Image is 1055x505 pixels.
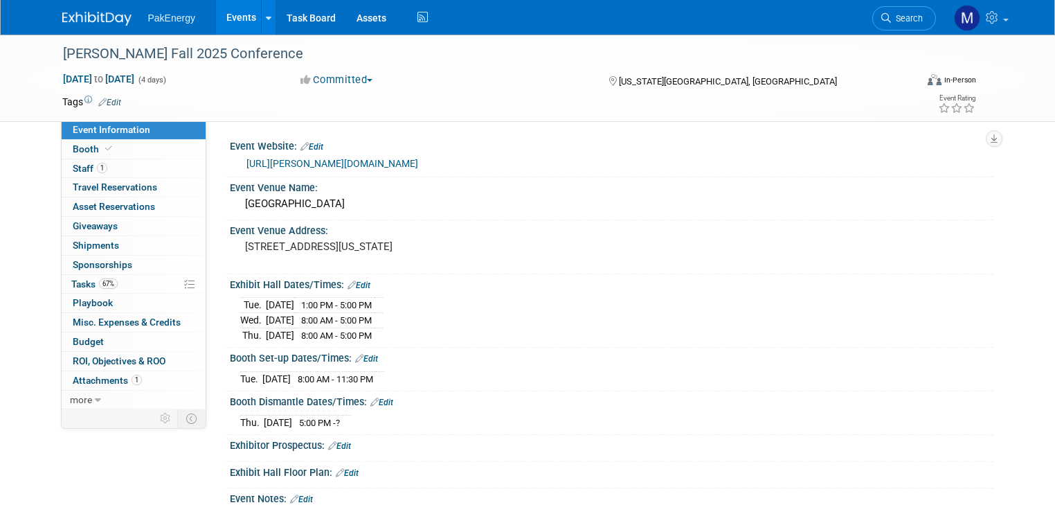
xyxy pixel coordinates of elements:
[62,159,206,178] a: Staff1
[240,193,983,215] div: [GEOGRAPHIC_DATA]
[336,468,359,478] a: Edit
[938,95,975,102] div: Event Rating
[58,42,899,67] div: [PERSON_NAME] Fall 2025 Conference
[73,297,113,308] span: Playbook
[73,181,157,193] span: Travel Reservations
[230,391,993,409] div: Booth Dismantle Dates/Times:
[70,394,92,405] span: more
[944,75,976,85] div: In-Person
[230,348,993,366] div: Booth Set-up Dates/Times:
[62,333,206,351] a: Budget
[62,140,206,159] a: Booth
[62,391,206,409] a: more
[73,336,104,347] span: Budget
[62,256,206,274] a: Sponsorships
[240,298,266,313] td: Tue.
[891,13,923,24] span: Search
[62,217,206,236] a: Giveaways
[99,278,118,289] span: 67%
[62,236,206,255] a: Shipments
[872,6,936,30] a: Search
[62,371,206,390] a: Attachments1
[336,418,340,428] span: ?
[62,12,132,26] img: ExhibitDay
[73,240,119,251] span: Shipments
[264,415,292,429] td: [DATE]
[954,5,980,31] img: Mary Walker
[62,313,206,332] a: Misc. Expenses & Credits
[240,313,266,328] td: Wed.
[62,121,206,139] a: Event Information
[73,375,142,386] span: Attachments
[841,72,976,93] div: Event Format
[132,375,142,385] span: 1
[98,98,121,107] a: Edit
[73,163,107,174] span: Staff
[298,374,373,384] span: 8:00 AM - 11:30 PM
[266,298,294,313] td: [DATE]
[928,74,941,85] img: Format-Inperson.png
[92,73,105,85] span: to
[73,143,115,154] span: Booth
[301,315,372,326] span: 8:00 AM - 5:00 PM
[73,317,181,328] span: Misc. Expenses & Credits
[73,220,118,231] span: Giveaways
[619,76,837,87] span: [US_STATE][GEOGRAPHIC_DATA], [GEOGRAPHIC_DATA]
[262,371,291,386] td: [DATE]
[230,435,993,453] div: Exhibitor Prospectus:
[62,197,206,216] a: Asset Reservations
[148,12,195,24] span: PakEnergy
[177,409,206,427] td: Toggle Event Tabs
[71,278,118,290] span: Tasks
[299,418,340,428] span: 5:00 PM -
[137,76,166,85] span: (4 days)
[245,240,533,253] pre: [STREET_ADDRESS][US_STATE]
[73,124,150,135] span: Event Information
[296,73,378,87] button: Committed
[230,274,993,292] div: Exhibit Hall Dates/Times:
[62,275,206,294] a: Tasks67%
[301,300,372,310] span: 1:00 PM - 5:00 PM
[300,142,323,152] a: Edit
[266,313,294,328] td: [DATE]
[240,371,262,386] td: Tue.
[230,177,993,195] div: Event Venue Name:
[97,163,107,173] span: 1
[290,495,313,504] a: Edit
[62,73,135,85] span: [DATE] [DATE]
[230,462,993,480] div: Exhibit Hall Floor Plan:
[105,145,112,152] i: Booth reservation complete
[62,352,206,371] a: ROI, Objectives & ROO
[370,398,393,407] a: Edit
[62,178,206,197] a: Travel Reservations
[348,281,370,290] a: Edit
[301,330,372,341] span: 8:00 AM - 5:00 PM
[73,259,132,270] span: Sponsorships
[230,136,993,154] div: Event Website:
[240,328,266,342] td: Thu.
[355,354,378,364] a: Edit
[73,201,155,212] span: Asset Reservations
[328,441,351,451] a: Edit
[154,409,178,427] td: Personalize Event Tab Strip
[230,220,993,238] div: Event Venue Address:
[246,158,418,169] a: [URL][PERSON_NAME][DOMAIN_NAME]
[266,328,294,342] td: [DATE]
[62,294,206,312] a: Playbook
[240,415,264,429] td: Thu.
[62,95,121,109] td: Tags
[73,355,165,366] span: ROI, Objectives & ROO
